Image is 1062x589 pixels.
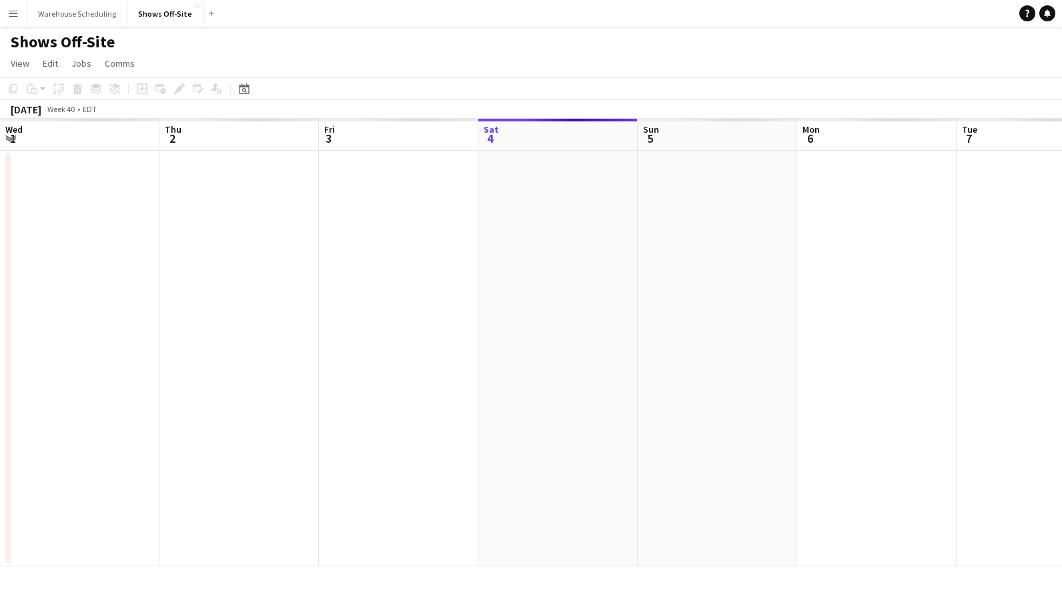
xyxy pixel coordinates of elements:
[803,123,820,135] span: Mon
[324,123,335,135] span: Fri
[960,131,977,146] span: 7
[3,131,23,146] span: 1
[165,123,181,135] span: Thu
[66,55,97,72] a: Jobs
[11,57,29,69] span: View
[11,32,115,52] h1: Shows Off-Site
[99,55,140,72] a: Comms
[27,1,127,27] button: Warehouse Scheduling
[127,1,203,27] button: Shows Off-Site
[163,131,181,146] span: 2
[5,123,23,135] span: Wed
[484,123,499,135] span: Sat
[71,57,91,69] span: Jobs
[641,131,659,146] span: 5
[44,104,77,114] span: Week 40
[801,131,820,146] span: 6
[482,131,499,146] span: 4
[11,103,41,116] div: [DATE]
[105,57,135,69] span: Comms
[322,131,335,146] span: 3
[5,55,35,72] a: View
[643,123,659,135] span: Sun
[43,57,58,69] span: Edit
[37,55,63,72] a: Edit
[83,104,97,114] div: EDT
[962,123,977,135] span: Tue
